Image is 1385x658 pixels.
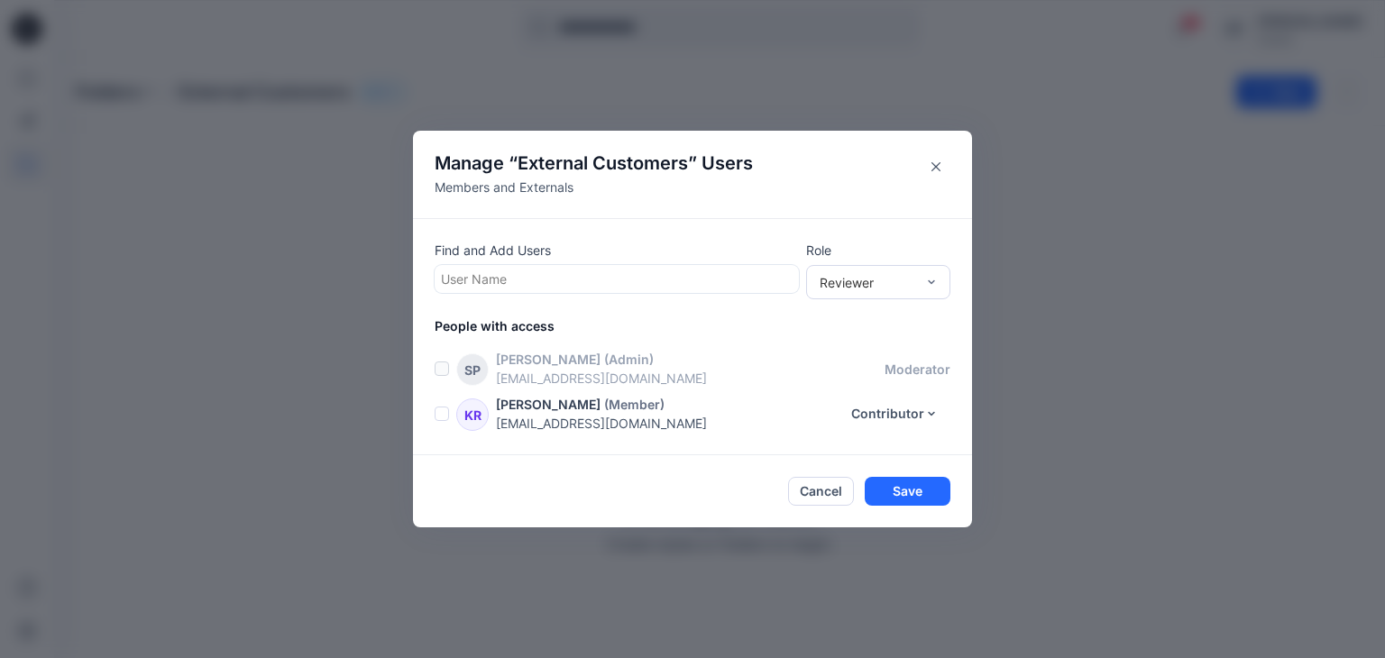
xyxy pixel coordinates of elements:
button: Save [865,477,950,506]
p: Find and Add Users [435,241,799,260]
span: External Customers [518,152,688,174]
p: [EMAIL_ADDRESS][DOMAIN_NAME] [496,369,885,388]
p: moderator [885,360,950,379]
p: People with access [435,316,972,335]
h4: Manage “ ” Users [435,152,753,174]
div: KR [456,398,489,431]
p: (Admin) [604,350,654,369]
button: Contributor [839,399,950,428]
button: Cancel [788,477,854,506]
button: Close [922,152,950,181]
p: [EMAIL_ADDRESS][DOMAIN_NAME] [496,414,839,433]
p: Role [806,241,950,260]
p: (Member) [604,395,665,414]
p: [PERSON_NAME] [496,395,601,414]
p: Members and Externals [435,178,753,196]
div: Reviewer [820,273,915,292]
div: SP [456,353,489,386]
p: [PERSON_NAME] [496,350,601,369]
